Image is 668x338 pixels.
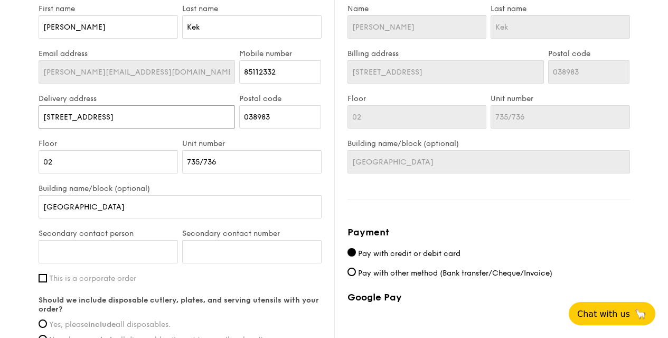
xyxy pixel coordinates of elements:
input: Yes, pleaseincludeall disposables. [39,319,47,328]
label: Postal code [239,94,321,103]
label: First name [39,4,178,13]
label: Unit number [491,94,630,103]
strong: Should we include disposable cutlery, plates, and serving utensils with your order? [39,296,319,314]
span: 🦙 [634,308,647,320]
label: Floor [347,94,487,103]
label: Secondary contact person [39,229,178,238]
label: Building name/block (optional) [347,139,630,148]
span: Pay with other method (Bank transfer/Cheque/Invoice) [358,269,552,278]
label: Last name [182,4,322,13]
input: Pay with credit or debit card [347,248,356,257]
label: Delivery address [39,94,236,103]
input: This is a corporate order [39,274,47,282]
label: Last name [491,4,630,13]
label: Unit number [182,139,322,148]
h4: Payment [347,225,630,240]
label: Google Pay [347,291,630,303]
button: Chat with us🦙 [569,302,655,325]
iframe: Secure payment button frame [347,309,630,333]
label: Floor [39,139,178,148]
strong: include [88,320,116,329]
label: Mobile number [239,49,321,58]
span: Chat with us [577,309,630,319]
label: Email address [39,49,236,58]
span: Yes, please all disposables. [49,320,171,329]
label: Name [347,4,487,13]
input: Pay with other method (Bank transfer/Cheque/Invoice) [347,268,356,276]
span: This is a corporate order [49,274,136,283]
label: Billing address [347,49,544,58]
label: Secondary contact number [182,229,322,238]
span: Pay with credit or debit card [358,249,460,258]
label: Postal code [548,49,630,58]
label: Building name/block (optional) [39,184,322,193]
